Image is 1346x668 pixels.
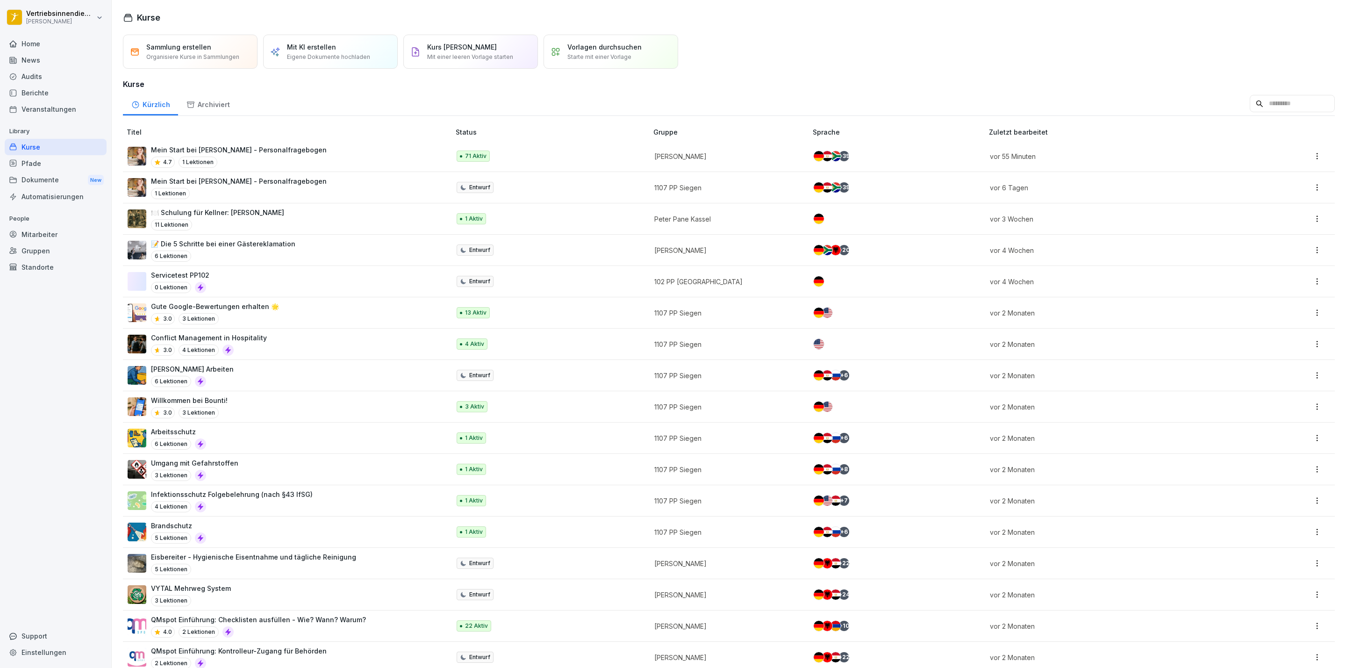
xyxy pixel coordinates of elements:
[5,188,107,205] div: Automatisierungen
[5,155,107,172] div: Pfade
[151,501,191,512] p: 4 Lektionen
[465,496,483,505] p: 1 Aktiv
[128,460,146,479] img: ro33qf0i8ndaw7nkfv0stvse.png
[465,340,484,348] p: 4 Aktiv
[128,335,146,353] img: v5km1yrum515hbryjbhr1wgk.png
[128,585,146,604] img: u8i1ib0ilql3mlm87z8b5j3m.png
[814,402,824,412] img: de.svg
[178,92,238,115] a: Archiviert
[465,434,483,442] p: 1 Aktiv
[814,245,824,255] img: de.svg
[469,653,490,661] p: Entwurf
[151,270,209,280] p: Servicetest PP102
[146,53,239,61] p: Organisiere Kurse in Sammlungen
[654,371,798,381] p: 1107 PP Siegen
[151,427,206,437] p: Arbeitsschutz
[179,313,219,324] p: 3 Lektionen
[654,183,798,193] p: 1107 PP Siegen
[814,621,824,631] img: de.svg
[5,243,107,259] div: Gruppen
[831,621,841,631] img: am.svg
[128,303,146,322] img: iwscqm9zjbdjlq9atufjsuwv.png
[88,175,104,186] div: New
[146,42,211,52] p: Sammlung erstellen
[179,626,219,638] p: 2 Lektionen
[151,364,234,374] p: [PERSON_NAME] Arbeiten
[151,219,192,230] p: 11 Lektionen
[654,245,798,255] p: [PERSON_NAME]
[5,226,107,243] div: Mitarbeiter
[839,589,849,600] div: + 24
[128,491,146,510] img: tgff07aey9ahi6f4hltuk21p.png
[151,595,191,606] p: 3 Lektionen
[839,182,849,193] div: + 39
[990,433,1236,443] p: vor 2 Monaten
[839,621,849,631] div: + 10
[822,151,832,161] img: eg.svg
[5,259,107,275] a: Standorte
[831,496,841,506] img: eg.svg
[5,101,107,117] div: Veranstaltungen
[151,208,284,217] p: 🍽️ Schulung für Kellner: [PERSON_NAME]
[990,496,1236,506] p: vor 2 Monaten
[179,407,219,418] p: 3 Lektionen
[123,79,1335,90] h3: Kurse
[151,188,190,199] p: 1 Lektionen
[654,151,798,161] p: [PERSON_NAME]
[151,521,206,531] p: Brandschutz
[151,532,191,544] p: 5 Lektionen
[128,429,146,447] img: bgsrfyvhdm6180ponve2jajk.png
[814,308,824,318] img: de.svg
[814,464,824,474] img: de.svg
[990,590,1236,600] p: vor 2 Monaten
[128,241,146,259] img: oxsac4sd6q4ntjxav4mftrwt.png
[814,589,824,600] img: de.svg
[814,433,824,443] img: de.svg
[831,370,841,381] img: ru.svg
[822,558,832,568] img: al.svg
[5,68,107,85] a: Audits
[151,564,191,575] p: 5 Lektionen
[822,402,832,412] img: us.svg
[839,464,849,474] div: + 8
[990,339,1236,349] p: vor 2 Monaten
[5,124,107,139] p: Library
[179,345,219,356] p: 4 Lektionen
[465,152,487,160] p: 71 Aktiv
[5,139,107,155] div: Kurse
[654,339,798,349] p: 1107 PP Siegen
[151,458,238,468] p: Umgang mit Gefahrstoffen
[989,127,1247,137] p: Zuletzt bearbeitet
[128,648,146,667] img: go3h116ncdze9n0ox8sjqyv9.png
[465,622,488,630] p: 22 Aktiv
[822,496,832,506] img: us.svg
[5,172,107,189] div: Dokumente
[990,245,1236,255] p: vor 4 Wochen
[151,239,295,249] p: 📝 Die 5 Schritte bei einer Gästereklamation
[654,559,798,568] p: [PERSON_NAME]
[831,245,841,255] img: al.svg
[654,653,798,662] p: [PERSON_NAME]
[151,333,267,343] p: Conflict Management in Hospitality
[128,554,146,573] img: gnjlwrpl8uaybixiyttpzs6h.png
[151,615,366,625] p: QMspot Einführung: Checklisten ausfüllen - Wie? Wann? Warum?
[654,465,798,474] p: 1107 PP Siegen
[128,366,146,385] img: ns5fm27uu5em6705ixom0yjt.png
[5,52,107,68] a: News
[831,558,841,568] img: eg.svg
[654,214,798,224] p: Peter Pane Kassel
[822,621,832,631] img: al.svg
[990,371,1236,381] p: vor 2 Monaten
[163,628,172,636] p: 4.0
[839,652,849,662] div: + 22
[5,172,107,189] a: DokumenteNew
[822,652,832,662] img: al.svg
[469,371,490,380] p: Entwurf
[163,315,172,323] p: 3.0
[151,470,191,481] p: 3 Lektionen
[151,583,231,593] p: VYTAL Mehrweg System
[813,127,985,137] p: Sprache
[822,464,832,474] img: eg.svg
[814,527,824,537] img: de.svg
